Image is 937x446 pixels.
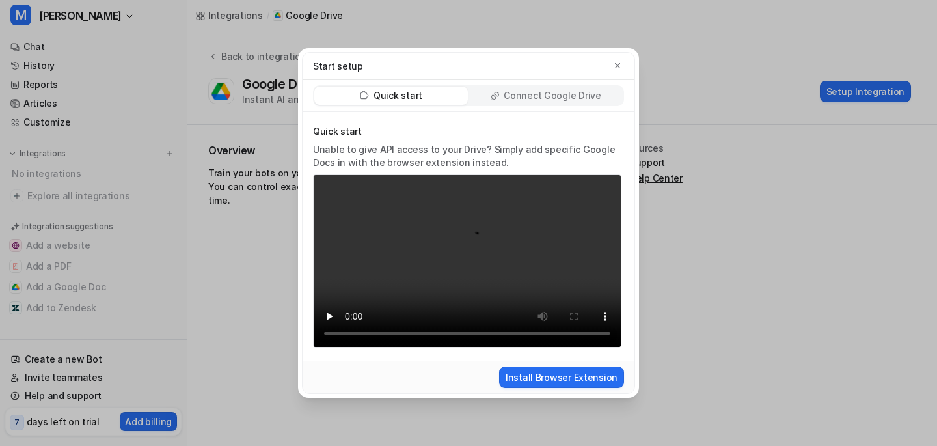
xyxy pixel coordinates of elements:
button: Install Browser Extension [499,367,624,388]
p: Quick start [373,89,422,102]
p: Start setup [313,59,363,73]
p: Connect Google Drive [504,89,601,102]
p: Quick start [313,125,621,138]
p: Unable to give API access to your Drive? Simply add specific Google Docs in with the browser exte... [313,143,621,169]
video: Your browser does not support the video tag. [313,174,621,348]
